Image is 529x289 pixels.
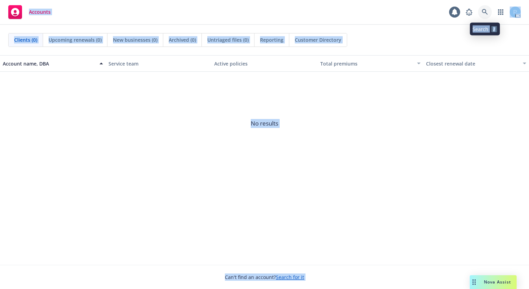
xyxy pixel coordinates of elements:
span: Archived (0) [169,36,196,43]
button: Active policies [211,55,317,72]
button: Service team [106,55,211,72]
button: Closest renewal date [423,55,529,72]
span: Can't find an account? [225,273,304,281]
a: Search [478,5,492,19]
a: Accounts [6,2,53,22]
div: Closest renewal date [426,60,519,67]
a: Switch app [494,5,508,19]
span: Nova Assist [484,279,511,285]
span: Customer Directory [295,36,341,43]
a: Search for it [276,274,304,280]
span: Reporting [260,36,283,43]
div: Service team [108,60,209,67]
div: Active policies [214,60,314,67]
div: Account name, DBA [3,60,95,67]
span: Accounts [29,9,51,15]
span: Clients (0) [14,36,37,43]
div: Drag to move [470,275,478,289]
button: Total premiums [318,55,423,72]
div: Total premiums [320,60,413,67]
span: Upcoming renewals (0) [49,36,102,43]
button: Nova Assist [470,275,517,289]
span: New businesses (0) [113,36,157,43]
a: Report a Bug [462,5,476,19]
span: Untriaged files (0) [207,36,249,43]
img: photo [510,7,521,18]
